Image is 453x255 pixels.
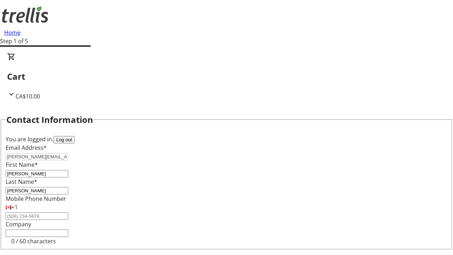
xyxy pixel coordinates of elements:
button: Log out [53,136,75,143]
span: CA$10.00 [16,92,40,100]
div: You are logged in. [6,135,447,143]
tr-character-limit: 0 / 60 characters [11,237,56,245]
input: (506) 234-5678 [6,212,68,220]
h2: Cart [7,70,446,83]
label: Company [6,220,31,228]
label: Email Address* [6,144,47,152]
div: CartCA$10.00 [7,52,446,101]
label: Mobile Phone Number [6,195,66,203]
label: Last Name* [6,178,37,186]
label: First Name* [6,161,38,169]
h2: Contact Information [6,113,93,126]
